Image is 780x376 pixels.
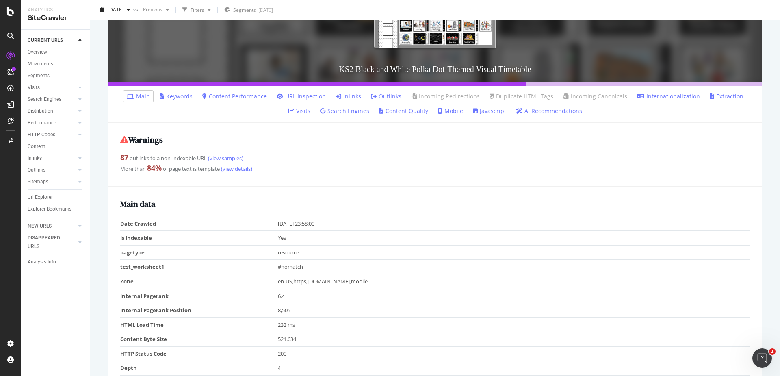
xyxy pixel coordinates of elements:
div: Search Engines [28,95,61,104]
a: Sitemaps [28,178,76,186]
a: Incoming Canonicals [563,92,627,100]
a: Search Engines [320,107,369,115]
td: pagetype [120,245,278,260]
td: 521,634 [278,332,750,347]
a: AI Recommendations [516,107,582,115]
td: 233 ms [278,317,750,332]
strong: 84 % [147,163,162,173]
a: Inlinks [28,154,76,163]
span: Previous [140,6,162,13]
td: 8,505 [278,303,750,318]
td: Internal Pagerank Position [120,303,278,318]
a: Url Explorer [28,193,84,202]
td: en-US,https,[DOMAIN_NAME],mobile [278,274,750,289]
a: (view samples) [207,154,243,162]
a: Movements [28,60,84,68]
a: Keywords [160,92,193,100]
span: 1 [769,348,776,355]
a: HTTP Codes [28,130,76,139]
a: NEW URLS [28,222,76,230]
span: Segments [233,7,256,13]
a: Analysis Info [28,258,84,266]
td: Is Indexable [120,231,278,246]
div: Analytics [28,7,83,13]
a: CURRENT URLS [28,36,76,45]
td: 6.4 [278,289,750,303]
a: Content [28,142,84,151]
a: Segments [28,72,84,80]
td: Depth [120,361,278,376]
div: Analysis Info [28,258,56,266]
td: Zone [120,274,278,289]
span: 2025 Aug. 22nd [108,6,123,13]
div: Distribution [28,107,53,115]
div: HTTP Codes [28,130,55,139]
a: (view details) [220,165,252,172]
td: Date Crawled [120,217,278,231]
div: Outlinks [28,166,45,174]
button: Filters [179,3,214,16]
a: DISAPPEARED URLS [28,234,76,251]
div: NEW URLS [28,222,52,230]
a: Internationalization [637,92,700,100]
div: Filters [191,6,204,13]
div: Visits [28,83,40,92]
td: test_worksheet1 [120,260,278,274]
button: Previous [140,3,172,16]
a: Overview [28,48,84,57]
strong: 87 [120,152,128,162]
td: [DATE] 23:58:00 [278,217,750,231]
a: Content Quality [379,107,428,115]
td: HTTP Status Code [120,346,278,361]
a: Content Performance [202,92,267,100]
td: 200 [278,346,750,361]
h3: KS2 Black and White Polka Dot-Themed Visual Timetable [108,57,762,82]
a: Outlinks [371,92,401,100]
div: Sitemaps [28,178,48,186]
a: Search Engines [28,95,76,104]
a: Duplicate HTML Tags [490,92,553,100]
div: outlinks to a non-indexable URL [120,152,750,163]
div: Url Explorer [28,193,53,202]
div: Content [28,142,45,151]
h2: Main data [120,200,750,209]
div: Inlinks [28,154,42,163]
div: More than of page text is template [120,163,750,174]
div: CURRENT URLS [28,36,63,45]
span: vs [133,6,140,13]
td: Internal Pagerank [120,289,278,303]
a: Visits [288,107,310,115]
a: Main [127,92,150,100]
a: Outlinks [28,166,76,174]
div: Overview [28,48,47,57]
a: Visits [28,83,76,92]
a: Performance [28,119,76,127]
div: SiteCrawler [28,13,83,23]
a: Distribution [28,107,76,115]
a: Incoming Redirections [411,92,480,100]
td: #nomatch [278,260,750,274]
iframe: Intercom live chat [752,348,772,368]
button: Segments[DATE] [221,3,276,16]
div: Movements [28,60,53,68]
td: Content Byte Size [120,332,278,347]
h2: Warnings [120,135,750,144]
td: HTML Load Time [120,317,278,332]
td: Yes [278,231,750,246]
div: DISAPPEARED URLS [28,234,69,251]
div: Segments [28,72,50,80]
a: Mobile [438,107,463,115]
a: Inlinks [336,92,361,100]
a: URL Inspection [277,92,326,100]
button: [DATE] [97,3,133,16]
div: [DATE] [258,7,273,13]
td: 4 [278,361,750,376]
a: Extraction [710,92,743,100]
td: resource [278,245,750,260]
div: Performance [28,119,56,127]
a: Explorer Bookmarks [28,205,84,213]
div: Explorer Bookmarks [28,205,71,213]
a: Javascript [473,107,506,115]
